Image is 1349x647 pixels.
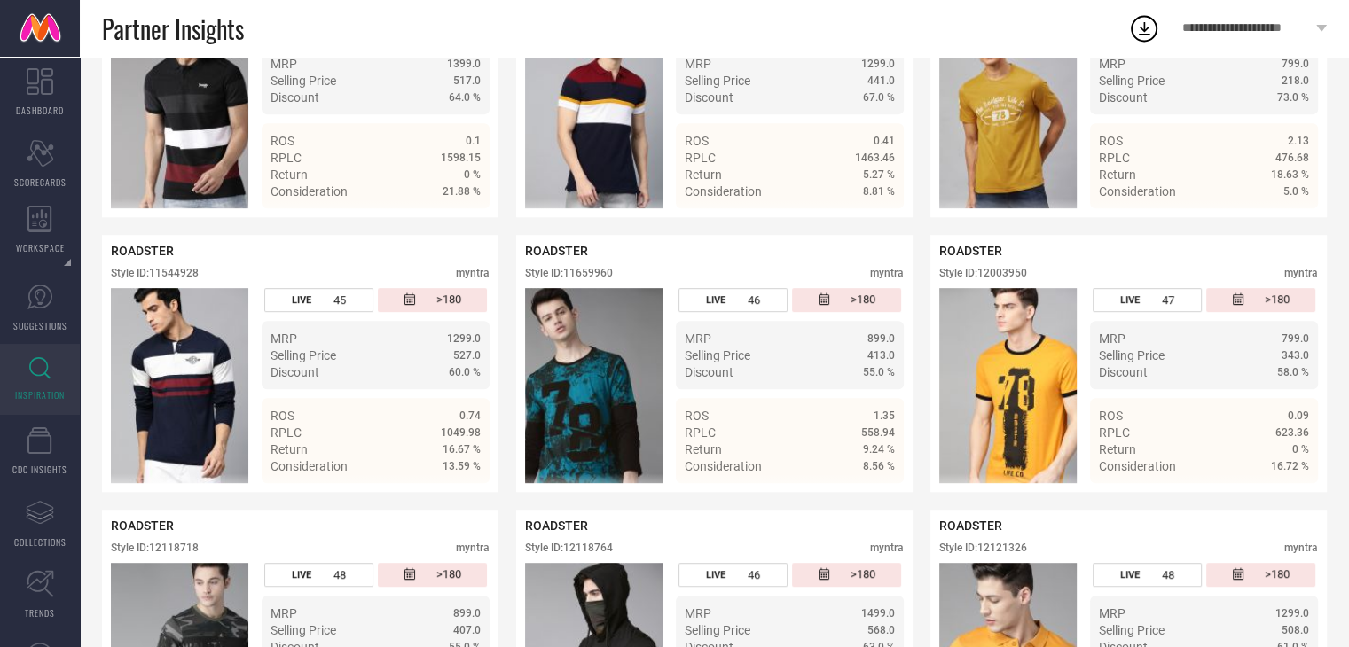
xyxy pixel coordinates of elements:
span: Return [685,442,722,456]
span: Selling Price [1099,623,1165,637]
div: Number of days since the style was first listed on the platform [1206,563,1315,587]
span: SUGGESTIONS [13,319,67,332]
span: Discount [1099,365,1148,379]
span: 218.0 [1282,74,1309,87]
img: Style preview image [525,13,663,208]
span: Return [1099,168,1136,182]
span: 0.1 [466,135,481,147]
span: 16.72 % [1271,460,1309,472]
span: Return [685,168,722,182]
span: ROS [685,409,709,423]
div: myntra [870,267,904,279]
span: 2.13 [1288,135,1309,147]
span: RPLC [1099,425,1130,440]
span: Consideration [685,459,762,473]
div: Number of days since the style was first listed on the platform [792,563,901,587]
span: 1299.0 [1275,607,1309,620]
a: Details [423,491,481,505]
span: Selling Price [271,74,336,88]
span: 343.0 [1282,349,1309,362]
span: MRP [1099,57,1125,71]
div: Number of days the style has been live on the platform [264,288,373,312]
div: Style ID: 11544928 [111,267,199,279]
span: Selling Price [685,348,750,362]
span: 623.36 [1275,426,1309,439]
img: Style preview image [939,288,1077,483]
div: myntra [870,542,904,554]
span: DASHBOARD [16,104,64,117]
span: 1299.0 [447,332,481,345]
span: INSPIRATION [15,388,65,401]
span: Consideration [271,459,348,473]
span: MRP [271,57,297,71]
span: COLLECTIONS [14,535,67,549]
img: Style preview image [939,13,1077,208]
a: Details [423,216,481,230]
span: Selling Price [271,348,336,362]
span: RPLC [271,151,302,165]
div: Click to view image [111,13,248,208]
span: 55.0 % [863,366,895,378]
span: 46 [748,293,760,307]
span: 8.56 % [863,460,895,472]
span: 1399.0 [447,58,481,70]
span: Discount [685,90,733,105]
span: 799.0 [1282,58,1309,70]
span: 47 [1162,293,1174,307]
span: LIVE [706,569,725,581]
span: 1499.0 [861,607,895,620]
span: 48 [333,568,346,581]
div: Style ID: 12118764 [525,542,613,554]
a: Details [1251,216,1309,230]
span: 5.0 % [1283,185,1309,198]
div: Click to view image [939,288,1077,483]
span: 1598.15 [441,152,481,164]
span: Discount [1099,90,1148,105]
span: MRP [271,331,297,346]
span: 1.35 [874,409,895,422]
span: Discount [271,90,319,105]
div: Number of days since the style was first listed on the platform [792,288,901,312]
span: >180 [436,292,461,308]
span: Selling Price [1099,348,1165,362]
img: Style preview image [111,13,248,208]
span: 527.0 [453,349,481,362]
div: myntra [1284,267,1318,279]
span: 13.59 % [443,460,481,472]
span: MRP [1099,331,1125,346]
span: 413.0 [867,349,895,362]
div: Number of days since the style was first listed on the platform [1206,288,1315,312]
span: 899.0 [453,607,481,620]
span: >180 [851,567,875,582]
span: RPLC [685,425,716,440]
span: >180 [436,567,461,582]
div: Open download list [1128,12,1160,44]
span: 16.67 % [443,443,481,456]
span: 64.0 % [449,91,481,104]
span: 0.09 [1288,409,1309,422]
span: 441.0 [867,74,895,87]
span: 568.0 [867,624,895,636]
span: 5.27 % [863,168,895,181]
div: Number of days the style has been live on the platform [1093,288,1202,312]
span: 0.41 [874,135,895,147]
span: ROADSTER [939,244,1002,258]
span: 67.0 % [863,91,895,104]
span: ROADSTER [111,244,174,258]
div: Number of days the style has been live on the platform [678,288,788,312]
img: Style preview image [525,288,663,483]
span: Consideration [1099,459,1176,473]
span: >180 [1265,567,1290,582]
span: Selling Price [271,623,336,637]
span: ROADSTER [525,518,588,533]
div: myntra [456,542,490,554]
img: Style preview image [111,288,248,483]
span: >180 [851,292,875,308]
span: 1463.46 [855,152,895,164]
span: LIVE [706,294,725,306]
span: Partner Insights [102,11,244,47]
span: ROADSTER [525,244,588,258]
span: LIVE [292,569,311,581]
div: Number of days since the style was first listed on the platform [378,288,487,312]
span: Details [441,491,481,505]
